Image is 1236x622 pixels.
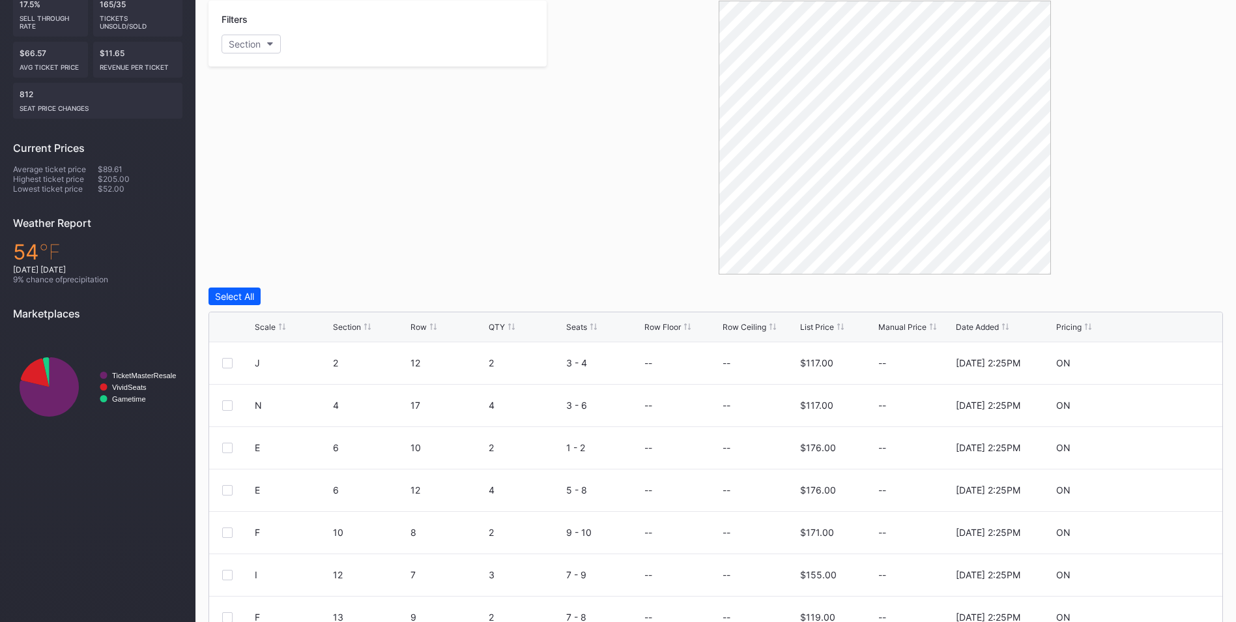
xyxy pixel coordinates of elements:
[878,357,953,368] div: --
[489,527,564,538] div: 2
[644,527,652,538] div: --
[13,184,98,194] div: Lowest ticket price
[13,83,182,119] div: 812
[410,357,485,368] div: 12
[723,484,730,496] div: --
[644,322,681,332] div: Row Floor
[13,164,98,174] div: Average ticket price
[39,239,61,265] span: ℉
[956,527,1020,538] div: [DATE] 2:25PM
[410,400,485,411] div: 17
[100,58,177,71] div: Revenue per ticket
[723,357,730,368] div: --
[723,322,766,332] div: Row Ceiling
[255,357,260,368] div: J
[13,330,182,444] svg: Chart title
[1056,527,1071,538] div: ON
[644,484,652,496] div: --
[1056,442,1071,453] div: ON
[489,400,564,411] div: 4
[215,291,254,302] div: Select All
[800,527,834,538] div: $171.00
[222,14,534,25] div: Filters
[98,164,182,174] div: $89.61
[112,383,147,391] text: VividSeats
[956,357,1020,368] div: [DATE] 2:25PM
[1056,322,1082,332] div: Pricing
[1056,569,1071,580] div: ON
[644,442,652,453] div: --
[229,38,261,50] div: Section
[333,569,408,580] div: 12
[13,141,182,155] div: Current Prices
[222,35,281,53] button: Section
[13,265,182,274] div: [DATE] [DATE]
[489,569,564,580] div: 3
[489,484,564,496] div: 4
[255,442,260,453] div: E
[13,42,88,78] div: $66.57
[878,442,953,453] div: --
[410,322,427,332] div: Row
[13,307,182,320] div: Marketplaces
[566,527,641,538] div: 9 - 10
[878,322,927,332] div: Manual Price
[20,99,176,112] div: seat price changes
[644,569,652,580] div: --
[1056,400,1071,411] div: ON
[255,484,260,496] div: E
[410,442,485,453] div: 10
[410,527,485,538] div: 8
[13,239,182,265] div: 54
[800,569,837,580] div: $155.00
[723,400,730,411] div: --
[800,400,833,411] div: $117.00
[956,442,1020,453] div: [DATE] 2:25PM
[208,288,261,305] button: Select All
[723,442,730,453] div: --
[13,274,182,284] div: 9 % chance of precipitation
[333,484,408,496] div: 6
[13,216,182,230] div: Weather Report
[956,569,1020,580] div: [DATE] 2:25PM
[112,395,146,403] text: Gametime
[566,484,641,496] div: 5 - 8
[255,569,257,580] div: I
[878,569,953,580] div: --
[489,322,505,332] div: QTY
[489,442,564,453] div: 2
[566,322,587,332] div: Seats
[20,9,81,30] div: Sell Through Rate
[333,322,361,332] div: Section
[93,42,183,78] div: $11.65
[333,357,408,368] div: 2
[956,322,999,332] div: Date Added
[255,527,260,538] div: F
[956,400,1020,411] div: [DATE] 2:25PM
[410,569,485,580] div: 7
[644,400,652,411] div: --
[112,372,176,379] text: TicketMasterResale
[878,484,953,496] div: --
[800,484,836,496] div: $176.00
[20,58,81,71] div: Avg ticket price
[255,322,276,332] div: Scale
[13,174,98,184] div: Highest ticket price
[723,569,730,580] div: --
[800,357,833,368] div: $117.00
[100,9,177,30] div: Tickets Unsold/Sold
[800,442,836,453] div: $176.00
[333,442,408,453] div: 6
[333,527,408,538] div: 10
[566,569,641,580] div: 7 - 9
[800,322,834,332] div: List Price
[878,400,953,411] div: --
[1056,357,1071,368] div: ON
[489,357,564,368] div: 2
[566,442,641,453] div: 1 - 2
[723,527,730,538] div: --
[878,527,953,538] div: --
[956,484,1020,496] div: [DATE] 2:25PM
[410,484,485,496] div: 12
[98,184,182,194] div: $52.00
